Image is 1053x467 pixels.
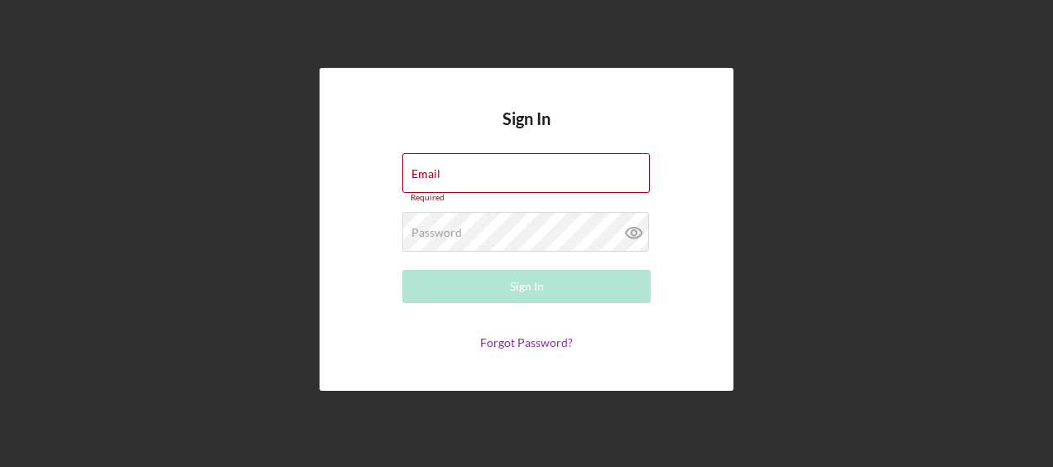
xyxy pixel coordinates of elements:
[402,193,651,203] div: Required
[402,270,651,303] button: Sign In
[502,109,551,153] h4: Sign In
[411,167,440,181] label: Email
[480,335,573,349] a: Forgot Password?
[510,270,544,303] div: Sign In
[411,226,462,239] label: Password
